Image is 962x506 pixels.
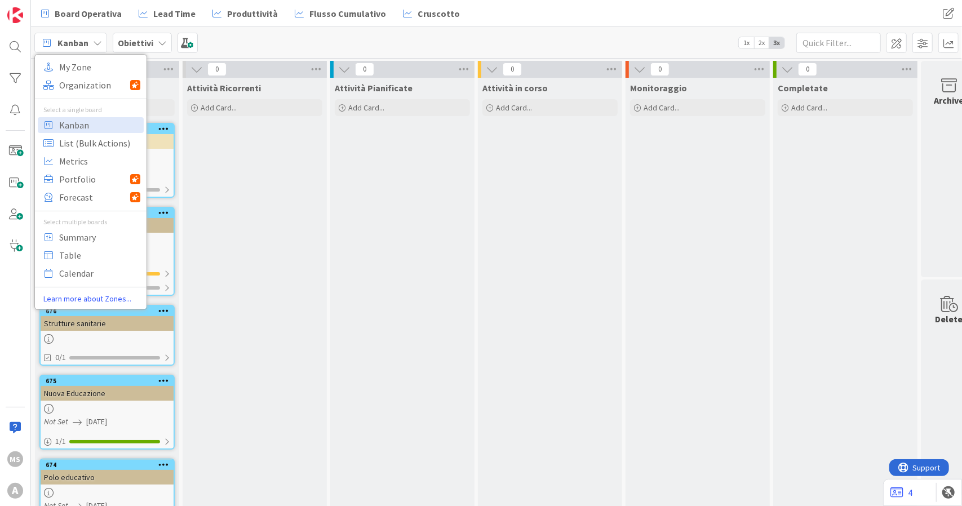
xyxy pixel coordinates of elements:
[396,3,467,24] a: Cruscotto
[630,82,687,94] span: Monitoraggio
[38,59,144,75] a: My Zone
[227,7,278,20] span: Produttività
[38,247,144,263] a: Table
[41,470,174,485] div: Polo educativo
[41,306,174,316] div: 676
[44,416,68,427] i: Not Set
[348,103,384,113] span: Add Card...
[24,2,51,15] span: Support
[796,33,881,53] input: Quick Filter...
[59,117,140,134] span: Kanban
[769,37,784,48] span: 3x
[118,37,153,48] b: Obiettivi
[41,386,174,401] div: Nuova Educazione
[798,63,817,76] span: 0
[38,171,144,187] a: Portfolio
[41,460,174,470] div: 674
[41,434,174,449] div: 1/1
[38,189,144,205] a: Forecast
[335,82,413,94] span: Attività Pianificate
[503,63,522,76] span: 0
[38,229,144,245] a: Summary
[187,82,261,94] span: Attività Ricorrenti
[7,7,23,23] img: Visit kanbanzone.com
[41,376,174,386] div: 675
[59,135,140,152] span: List (Bulk Actions)
[59,171,130,188] span: Portfolio
[35,105,147,115] div: Select a single board
[59,229,140,246] span: Summary
[288,3,393,24] a: Flusso Cumulativo
[496,103,532,113] span: Add Card...
[55,436,66,447] span: 1 / 1
[644,103,680,113] span: Add Card...
[650,63,670,76] span: 0
[35,293,147,305] a: Learn more about Zones...
[201,103,237,113] span: Add Card...
[41,376,174,401] div: 675Nuova Educazione
[59,265,140,282] span: Calendar
[86,416,107,428] span: [DATE]
[46,461,174,469] div: 674
[309,7,386,20] span: Flusso Cumulativo
[59,189,130,206] span: Forecast
[7,483,23,499] div: A
[153,7,196,20] span: Lead Time
[41,316,174,331] div: Strutture sanitarie
[41,460,174,485] div: 674Polo educativo
[7,451,23,467] div: MS
[207,63,227,76] span: 0
[418,7,460,20] span: Cruscotto
[55,7,122,20] span: Board Operativa
[38,135,144,151] a: List (Bulk Actions)
[778,82,828,94] span: Completate
[59,77,130,94] span: Organization
[38,77,144,93] a: Organization
[39,305,175,366] a: 676Strutture sanitarie0/1
[38,117,144,133] a: Kanban
[46,307,174,315] div: 676
[59,247,140,264] span: Table
[206,3,285,24] a: Produttività
[38,153,144,169] a: Metrics
[35,217,147,227] div: Select multiple boards
[59,153,140,170] span: Metrics
[890,486,912,499] a: 4
[38,265,144,281] a: Calendar
[57,36,88,50] span: Kanban
[41,306,174,331] div: 676Strutture sanitarie
[132,3,202,24] a: Lead Time
[34,3,128,24] a: Board Operativa
[59,59,140,76] span: My Zone
[55,352,66,363] span: 0/1
[355,63,374,76] span: 0
[39,375,175,450] a: 675Nuova EducazioneNot Set[DATE]1/1
[791,103,827,113] span: Add Card...
[754,37,769,48] span: 2x
[739,37,754,48] span: 1x
[46,377,174,385] div: 675
[482,82,548,94] span: Attività in corso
